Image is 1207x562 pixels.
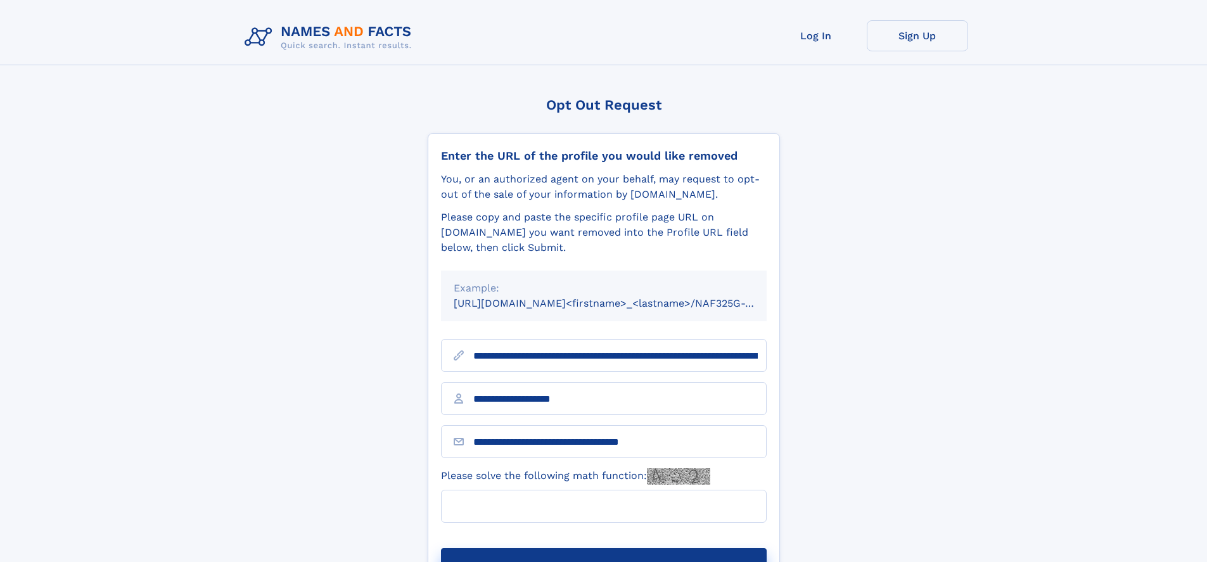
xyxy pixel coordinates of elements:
[867,20,968,51] a: Sign Up
[441,172,767,202] div: You, or an authorized agent on your behalf, may request to opt-out of the sale of your informatio...
[454,297,791,309] small: [URL][DOMAIN_NAME]<firstname>_<lastname>/NAF325G-xxxxxxxx
[239,20,422,54] img: Logo Names and Facts
[765,20,867,51] a: Log In
[441,149,767,163] div: Enter the URL of the profile you would like removed
[454,281,754,296] div: Example:
[441,468,710,485] label: Please solve the following math function:
[428,97,780,113] div: Opt Out Request
[441,210,767,255] div: Please copy and paste the specific profile page URL on [DOMAIN_NAME] you want removed into the Pr...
